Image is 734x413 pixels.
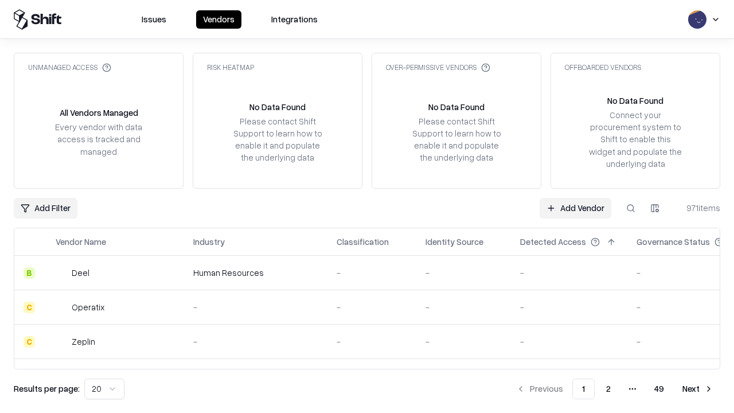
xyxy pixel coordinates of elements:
[193,301,318,313] div: -
[425,301,502,313] div: -
[24,336,35,348] div: C
[676,379,720,399] button: Next
[425,336,502,348] div: -
[520,336,618,348] div: -
[249,101,306,113] div: No Data Found
[540,198,611,219] a: Add Vendor
[520,301,618,313] div: -
[588,109,683,170] div: Connect your procurement system to Shift to enable this widget and populate the underlying data
[56,236,106,248] div: Vendor Name
[597,379,620,399] button: 2
[72,301,104,313] div: Operatix
[264,10,325,29] button: Integrations
[645,379,673,399] button: 49
[207,63,254,72] div: Risk Heatmap
[14,383,80,395] p: Results per page:
[637,236,710,248] div: Governance Status
[520,236,586,248] div: Detected Access
[24,267,35,279] div: B
[565,63,641,72] div: Offboarded Vendors
[509,379,720,399] nav: pagination
[520,267,618,279] div: -
[337,236,389,248] div: Classification
[193,336,318,348] div: -
[386,63,490,72] div: Over-Permissive Vendors
[607,95,663,107] div: No Data Found
[72,336,95,348] div: Zeplin
[24,302,35,313] div: C
[230,115,325,164] div: Please contact Shift Support to learn how to enable it and populate the underlying data
[193,236,225,248] div: Industry
[14,198,77,219] button: Add Filter
[425,236,483,248] div: Identity Source
[72,267,89,279] div: Deel
[196,10,241,29] button: Vendors
[409,115,504,164] div: Please contact Shift Support to learn how to enable it and populate the underlying data
[428,101,485,113] div: No Data Found
[193,267,318,279] div: Human Resources
[56,302,67,313] img: Operatix
[135,10,173,29] button: Issues
[51,121,146,157] div: Every vendor with data access is tracked and managed
[425,267,502,279] div: -
[56,336,67,348] img: Zeplin
[60,107,138,119] div: All Vendors Managed
[56,267,67,279] img: Deel
[337,301,407,313] div: -
[28,63,111,72] div: Unmanaged Access
[337,267,407,279] div: -
[337,336,407,348] div: -
[572,379,595,399] button: 1
[674,202,720,214] div: 971 items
